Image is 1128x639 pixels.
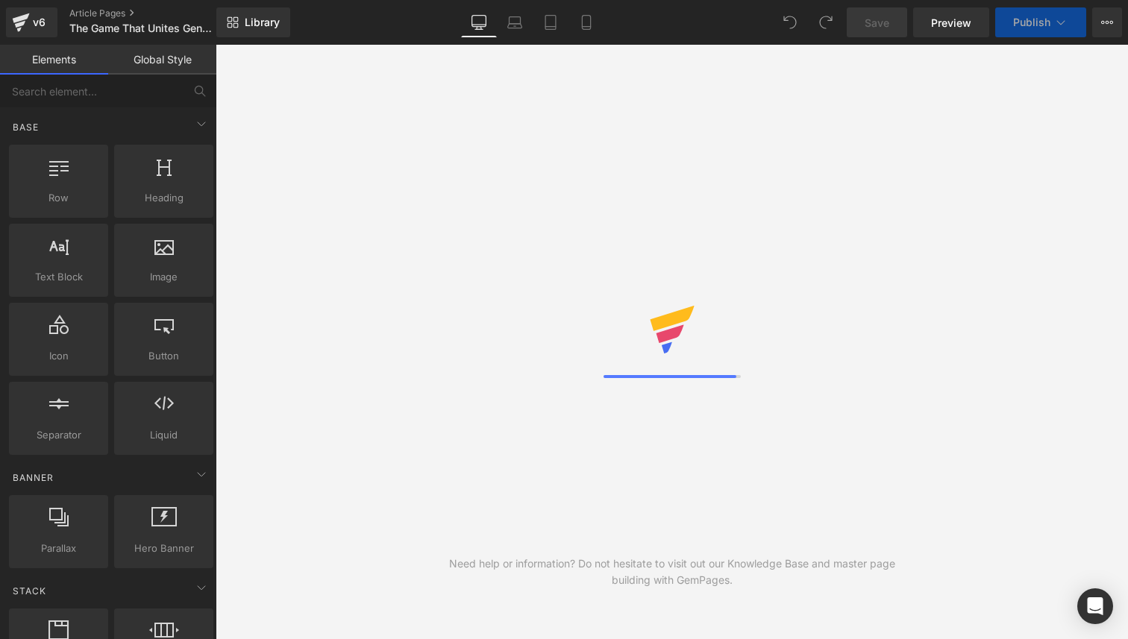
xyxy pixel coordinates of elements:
button: Undo [775,7,805,37]
span: Stack [11,584,48,598]
span: Liquid [119,427,209,443]
span: Parallax [13,541,104,556]
button: Publish [995,7,1086,37]
span: Hero Banner [119,541,209,556]
span: Row [13,190,104,206]
button: Redo [811,7,841,37]
span: Library [245,16,280,29]
span: Button [119,348,209,364]
a: Desktop [461,7,497,37]
span: Banner [11,470,55,485]
span: Image [119,269,209,285]
a: New Library [216,7,290,37]
span: The Game That Unites Generations [69,22,213,34]
a: Mobile [568,7,604,37]
a: Preview [913,7,989,37]
span: Base [11,120,40,134]
a: Article Pages [69,7,241,19]
span: Text Block [13,269,104,285]
div: v6 [30,13,48,32]
span: Preview [931,15,971,31]
span: Save [865,15,889,31]
a: Laptop [497,7,533,37]
span: Publish [1013,16,1050,28]
button: More [1092,7,1122,37]
a: Global Style [108,45,216,75]
a: Tablet [533,7,568,37]
a: v6 [6,7,57,37]
span: Icon [13,348,104,364]
div: Open Intercom Messenger [1077,588,1113,624]
span: Separator [13,427,104,443]
div: Need help or information? Do not hesitate to visit out our Knowledge Base and master page buildin... [444,555,900,588]
span: Heading [119,190,209,206]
